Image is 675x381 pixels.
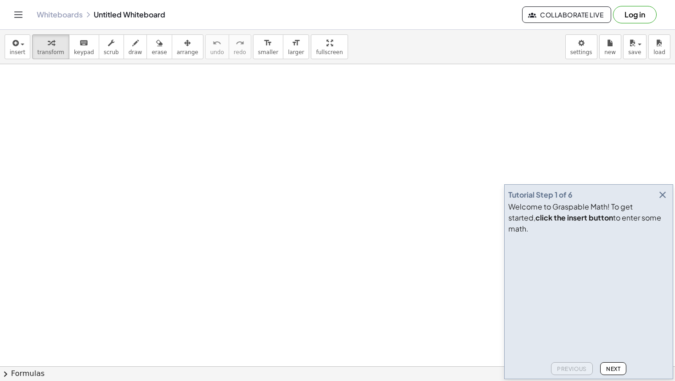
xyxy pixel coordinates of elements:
[565,34,597,59] button: settings
[530,11,603,19] span: Collaborate Live
[258,49,278,55] span: smaller
[599,34,621,59] button: new
[124,34,147,59] button: draw
[253,34,283,59] button: format_sizesmaller
[104,49,119,55] span: scrub
[535,213,613,222] b: click the insert button
[613,6,657,23] button: Log in
[229,34,251,59] button: redoredo
[129,49,142,55] span: draw
[146,34,172,59] button: erase
[653,49,665,55] span: load
[288,49,304,55] span: larger
[236,38,244,49] i: redo
[5,34,30,59] button: insert
[74,49,94,55] span: keypad
[205,34,229,59] button: undoundo
[152,49,167,55] span: erase
[32,34,69,59] button: transform
[99,34,124,59] button: scrub
[10,49,25,55] span: insert
[570,49,592,55] span: settings
[11,7,26,22] button: Toggle navigation
[172,34,203,59] button: arrange
[69,34,99,59] button: keyboardkeypad
[213,38,221,49] i: undo
[600,362,626,375] button: Next
[37,49,64,55] span: transform
[623,34,647,59] button: save
[210,49,224,55] span: undo
[37,10,83,19] a: Whiteboards
[264,38,272,49] i: format_size
[604,49,616,55] span: new
[79,38,88,49] i: keyboard
[311,34,348,59] button: fullscreen
[234,49,246,55] span: redo
[522,6,611,23] button: Collaborate Live
[648,34,670,59] button: load
[177,49,198,55] span: arrange
[508,189,573,200] div: Tutorial Step 1 of 6
[283,34,309,59] button: format_sizelarger
[316,49,343,55] span: fullscreen
[628,49,641,55] span: save
[606,365,620,372] span: Next
[508,201,669,234] div: Welcome to Graspable Math! To get started, to enter some math.
[292,38,300,49] i: format_size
